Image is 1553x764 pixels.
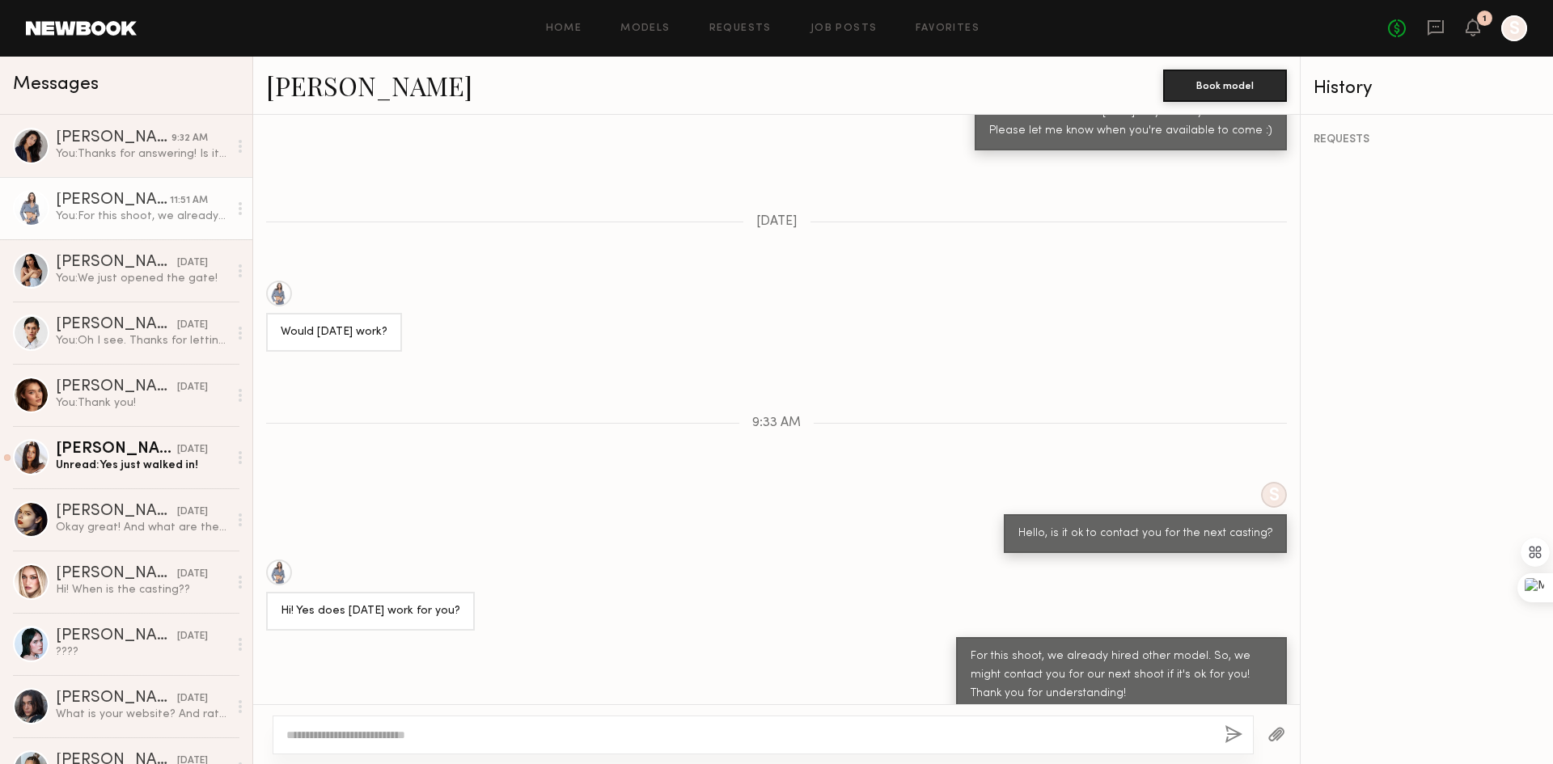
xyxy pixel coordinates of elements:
[177,380,208,395] div: [DATE]
[56,458,228,473] div: Unread: Yes just walked in!
[56,504,177,520] div: [PERSON_NAME]
[281,602,460,621] div: Hi! Yes does [DATE] work for you?
[1163,78,1287,91] a: Book model
[56,566,177,582] div: [PERSON_NAME]
[1018,525,1272,543] div: Hello, is it ok to contact you for the next casting?
[171,131,208,146] div: 9:32 AM
[177,504,208,520] div: [DATE]
[13,75,99,94] span: Messages
[177,442,208,458] div: [DATE]
[266,68,472,103] a: [PERSON_NAME]
[56,395,228,411] div: You: Thank you!
[56,271,228,286] div: You: We just opened the gate!
[56,255,177,271] div: [PERSON_NAME]
[56,209,228,224] div: You: For this shoot, we already hired other model. So, we might contact you for our next shoot if...
[177,629,208,644] div: [DATE]
[56,379,177,395] div: [PERSON_NAME]
[56,520,228,535] div: Okay great! And what are the job details?
[177,318,208,333] div: [DATE]
[56,130,171,146] div: [PERSON_NAME]
[56,644,228,660] div: ????
[56,582,228,597] div: Hi! When is the casting??
[752,416,801,430] span: 9:33 AM
[709,23,772,34] a: Requests
[56,146,228,162] div: You: Thanks for answering! Is it ok to contact you for next casting?
[1314,79,1540,98] div: History
[177,567,208,582] div: [DATE]
[989,103,1272,141] div: It doesn't have to be [DATE]. Any time by next week! Please let me know when you're available to ...
[281,323,387,342] div: Would [DATE] work?
[56,441,177,458] div: [PERSON_NAME]
[56,333,228,348] div: You: Oh I see. Thanks for letting us know! :)
[1483,15,1487,23] div: 1
[546,23,582,34] a: Home
[756,215,798,229] span: [DATE]
[56,317,177,333] div: [PERSON_NAME]
[971,648,1272,703] div: For this shoot, we already hired other model. So, we might contact you for our next shoot if it's...
[56,690,177,707] div: [PERSON_NAME]
[1163,70,1287,102] button: Book model
[620,23,670,34] a: Models
[916,23,980,34] a: Favorites
[1314,134,1540,146] div: REQUESTS
[56,192,170,209] div: [PERSON_NAME]
[170,193,208,209] div: 11:51 AM
[56,628,177,644] div: [PERSON_NAME]
[56,707,228,722] div: What is your website? And rate?
[177,691,208,707] div: [DATE]
[177,255,208,271] div: [DATE]
[810,23,878,34] a: Job Posts
[1501,15,1527,41] a: S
